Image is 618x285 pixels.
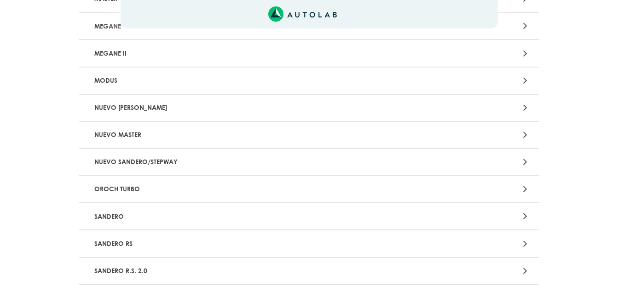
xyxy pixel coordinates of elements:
p: OROCH TURBO [91,181,377,198]
p: MODUS [91,72,377,89]
p: NUEVO MASTER [91,126,377,143]
p: NUEVO SANDERO/STEPWAY [91,154,377,171]
p: MEGANE [91,17,377,34]
p: SANDERO [91,208,377,225]
p: MEGANE II [91,45,377,62]
p: SANDERO RS [91,235,377,252]
p: SANDERO R.S. 2.0 [91,262,377,279]
a: Link al sitio de autolab [268,9,337,18]
p: NUEVO [PERSON_NAME] [91,99,377,116]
